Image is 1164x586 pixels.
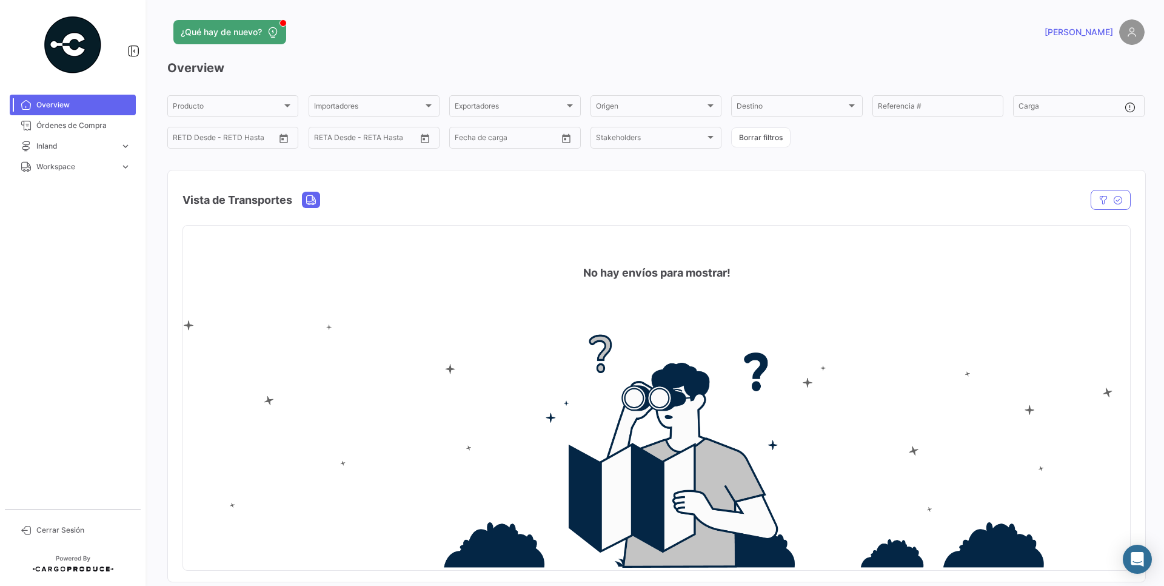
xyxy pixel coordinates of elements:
[10,95,136,115] a: Overview
[36,525,131,536] span: Cerrar Sesión
[36,120,131,131] span: Órdenes de Compra
[36,99,131,110] span: Overview
[1119,19,1145,45] img: placeholder-user.png
[314,104,423,112] span: Importadores
[596,104,705,112] span: Origen
[1123,545,1152,574] div: Abrir Intercom Messenger
[173,135,174,144] input: Desde
[314,135,315,144] input: Desde
[36,161,115,172] span: Workspace
[167,59,1145,76] h3: Overview
[182,135,231,144] input: Hasta
[583,264,731,281] h4: No hay envíos para mostrar!
[181,26,262,38] span: ¿Qué hay de nuevo?
[36,141,115,152] span: Inland
[120,141,131,152] span: expand_more
[596,135,705,144] span: Stakeholders
[42,15,103,75] img: powered-by.png
[303,192,319,207] button: Land
[416,129,434,147] button: Open calendar
[455,135,456,144] input: Desde
[557,129,575,147] button: Open calendar
[183,320,1130,568] img: no-info.png
[120,161,131,172] span: expand_more
[182,192,292,209] h4: Vista de Transportes
[455,104,564,112] span: Exportadores
[324,135,372,144] input: Hasta
[737,104,846,112] span: Destino
[1045,26,1113,38] span: [PERSON_NAME]
[10,115,136,136] a: Órdenes de Compra
[173,104,282,112] span: Producto
[464,135,513,144] input: Hasta
[173,20,286,44] button: ¿Qué hay de nuevo?
[275,129,293,147] button: Open calendar
[731,127,791,147] button: Borrar filtros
